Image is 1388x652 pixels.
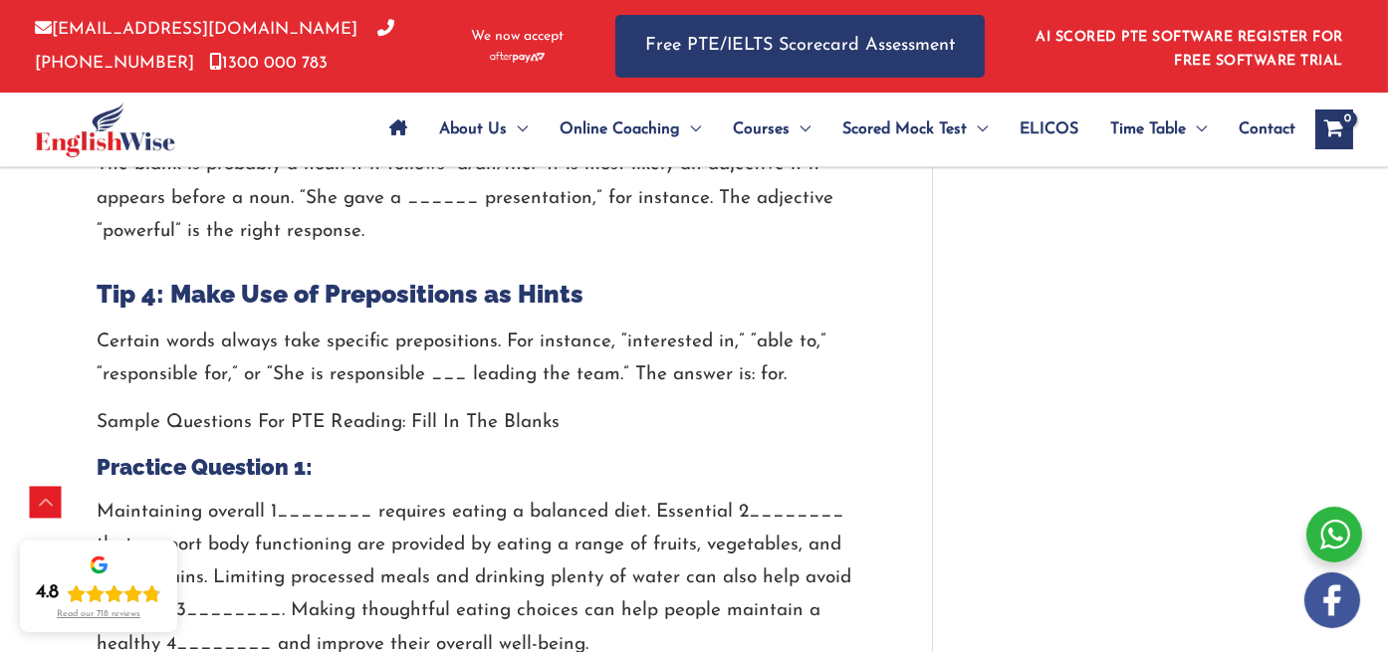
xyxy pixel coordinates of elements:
h4: Practice Question 1: [97,454,872,480]
a: Contact [1223,95,1295,164]
span: Menu Toggle [790,95,810,164]
nav: Site Navigation: Main Menu [373,95,1295,164]
a: Free PTE/IELTS Scorecard Assessment [615,15,985,78]
a: CoursesMenu Toggle [717,95,826,164]
span: Scored Mock Test [842,95,967,164]
img: white-facebook.png [1304,572,1360,628]
span: Online Coaching [560,95,680,164]
a: ELICOS [1004,95,1094,164]
div: Rating: 4.8 out of 5 [36,581,161,605]
span: ELICOS [1020,95,1078,164]
a: AI SCORED PTE SOFTWARE REGISTER FOR FREE SOFTWARE TRIAL [1037,30,1344,69]
a: About UsMenu Toggle [423,95,544,164]
p: The blank is probably a noun if it follows “a/an/the.” It is most likely an adjective if it appea... [97,148,872,248]
a: Online CoachingMenu Toggle [544,95,717,164]
span: About Us [439,95,507,164]
div: 4.8 [36,581,59,605]
span: We now accept [471,27,564,47]
span: Courses [733,95,790,164]
a: [PHONE_NUMBER] [35,21,394,71]
span: Menu Toggle [507,95,528,164]
a: 1300 000 783 [209,55,328,72]
span: Contact [1239,95,1295,164]
aside: Header Widget 1 [1025,14,1353,79]
div: Read our 718 reviews [57,609,140,620]
a: View Shopping Cart, empty [1315,109,1353,149]
a: Time TableMenu Toggle [1094,95,1223,164]
p: Certain words always take specific prepositions. For instance, “interested in,” “able to,” “respo... [97,326,872,392]
p: Sample Questions For PTE Reading: Fill In The Blanks [97,406,872,439]
span: Menu Toggle [967,95,988,164]
img: Afterpay-Logo [490,52,545,63]
h2: Tip 4: Make Use of Prepositions as Hints [97,278,872,311]
span: Menu Toggle [1186,95,1207,164]
span: Menu Toggle [680,95,701,164]
a: [EMAIL_ADDRESS][DOMAIN_NAME] [35,21,357,38]
a: Scored Mock TestMenu Toggle [826,95,1004,164]
span: Time Table [1110,95,1186,164]
img: cropped-ew-logo [35,103,175,157]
